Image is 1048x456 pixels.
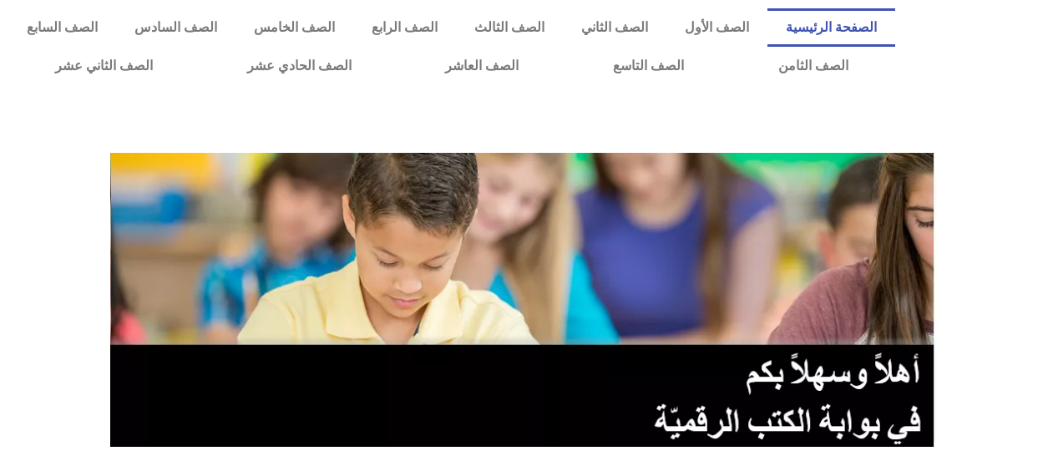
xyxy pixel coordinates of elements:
a: الصف الحادي عشر [200,47,399,85]
a: الصف السابع [8,8,116,47]
a: الصف العاشر [398,47,566,85]
a: الصف الثامن [731,47,895,85]
a: الصف الثاني عشر [8,47,200,85]
a: الصف السادس [116,8,235,47]
a: الصف الثالث [456,8,563,47]
a: الصف الخامس [235,8,353,47]
a: الصف الثاني [563,8,666,47]
a: الصف التاسع [566,47,732,85]
a: الصفحة الرئيسية [767,8,895,47]
a: الصف الأول [666,8,767,47]
a: الصف الرابع [353,8,456,47]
